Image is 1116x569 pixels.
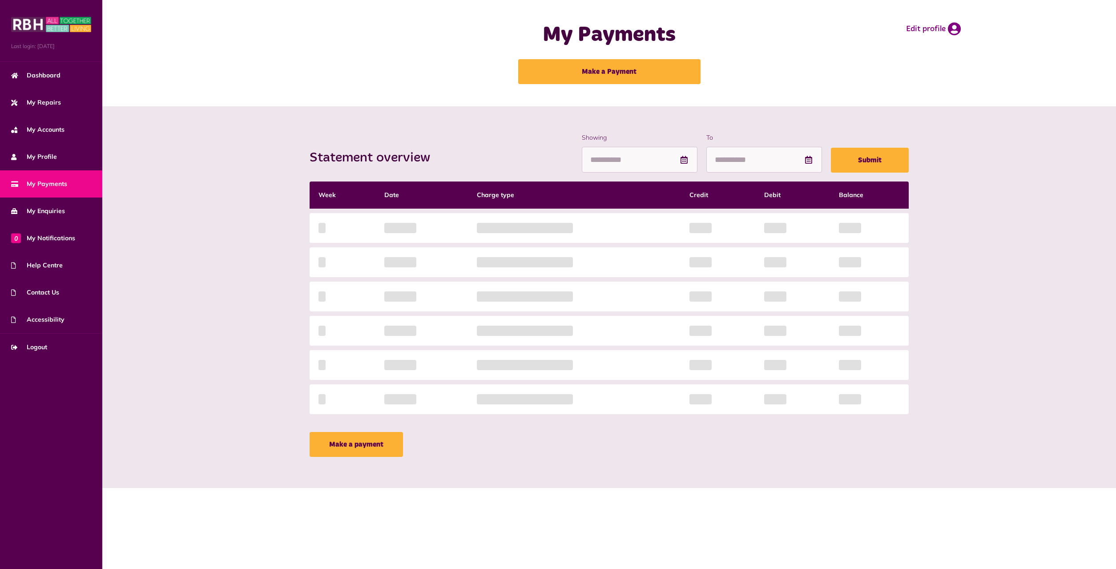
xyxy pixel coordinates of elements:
[11,16,91,33] img: MyRBH
[906,22,961,36] a: Edit profile
[11,261,63,270] span: Help Centre
[310,432,403,457] a: Make a payment
[11,234,75,243] span: My Notifications
[11,152,57,161] span: My Profile
[11,315,64,324] span: Accessibility
[11,71,60,80] span: Dashboard
[11,288,59,297] span: Contact Us
[11,98,61,107] span: My Repairs
[11,179,67,189] span: My Payments
[11,206,65,216] span: My Enquiries
[11,42,91,50] span: Last login: [DATE]
[11,233,21,243] span: 0
[518,59,701,84] a: Make a Payment
[11,343,47,352] span: Logout
[431,22,787,48] h1: My Payments
[11,125,64,134] span: My Accounts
